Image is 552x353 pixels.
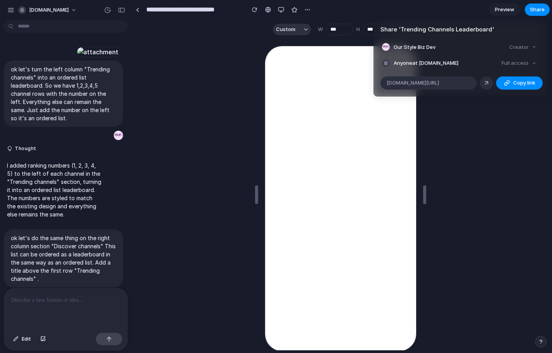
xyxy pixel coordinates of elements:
[394,43,436,51] span: Our Style Biz Dev
[387,79,439,87] span: [DOMAIN_NAME][URL]
[394,59,458,67] span: Anyone at [DOMAIN_NAME]
[496,76,543,90] button: Copy link
[513,79,535,87] span: Copy link
[380,76,477,90] div: [DOMAIN_NAME][URL]
[380,25,541,34] h4: Share ' Trending Channels Leaderboard '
